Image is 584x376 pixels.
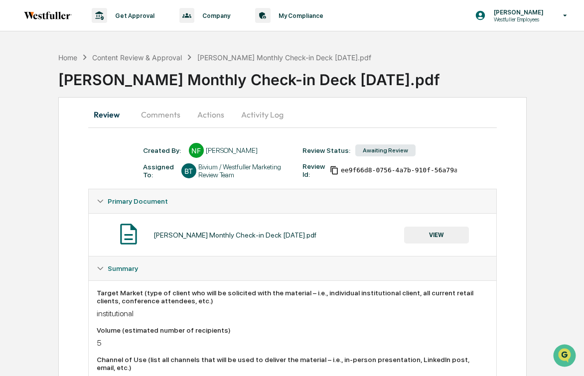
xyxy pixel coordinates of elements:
[92,53,182,62] div: Content Review & Approval
[20,144,63,154] span: Data Lookup
[88,103,497,126] div: secondary tabs example
[271,12,328,19] p: My Compliance
[58,63,584,89] div: [PERSON_NAME] Monthly Check-in Deck [DATE].pdf
[169,79,181,91] button: Start new chat
[88,103,133,126] button: Review
[72,126,80,134] div: 🗄️
[70,168,121,176] a: Powered byPylon
[153,231,316,239] div: [PERSON_NAME] Monthly Check-in Deck [DATE].pdf
[107,12,159,19] p: Get Approval
[341,166,481,174] span: ee9f66d8-0756-4a7b-910f-56a79afb7220
[143,163,176,179] div: Assigned To:
[89,213,496,256] div: Primary Document
[97,338,488,348] div: 5
[10,126,18,134] div: 🖐️
[197,53,371,62] div: [PERSON_NAME] Monthly Check-in Deck [DATE].pdf
[116,222,141,247] img: Document Icon
[6,140,67,158] a: 🔎Data Lookup
[355,144,416,156] div: Awaiting Review
[26,45,164,56] input: Clear
[97,356,488,372] div: Channel of Use (list all channels that will be used to deliver the material – i.e., in-person pre...
[206,146,258,154] div: [PERSON_NAME]
[97,309,488,318] div: institutional
[108,197,168,205] span: Primary Document
[486,16,549,23] p: Westfuller Employees
[404,227,469,244] button: VIEW
[552,343,579,370] iframe: Open customer support
[108,264,138,272] span: Summary
[89,256,496,280] div: Summary
[486,8,549,16] p: [PERSON_NAME]
[10,76,28,94] img: 1746055101610-c473b297-6a78-478c-a979-82029cc54cd1
[198,163,292,179] div: Bivium / Westfuller Marketing Review Team
[302,146,350,154] div: Review Status:
[233,103,292,126] button: Activity Log
[6,122,68,139] a: 🖐️Preclearance
[34,76,163,86] div: Start new chat
[24,11,72,19] img: logo
[10,145,18,153] div: 🔎
[133,103,188,126] button: Comments
[89,189,496,213] div: Primary Document
[68,122,128,139] a: 🗄️Attestations
[188,103,233,126] button: Actions
[143,146,184,154] div: Created By: ‎ ‎
[34,86,126,94] div: We're available if you need us!
[20,125,64,135] span: Preclearance
[302,162,325,178] div: Review Id:
[97,326,488,334] div: Volume (estimated number of recipients)
[82,125,124,135] span: Attestations
[181,163,196,178] div: BT
[99,169,121,176] span: Pylon
[97,289,488,305] div: Target Market (type of client who will be solicited with the material – i.e., individual institut...
[189,143,204,158] div: NF
[10,21,181,37] p: How can we help?
[58,53,77,62] div: Home
[194,12,235,19] p: Company
[330,166,339,175] span: Copy Id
